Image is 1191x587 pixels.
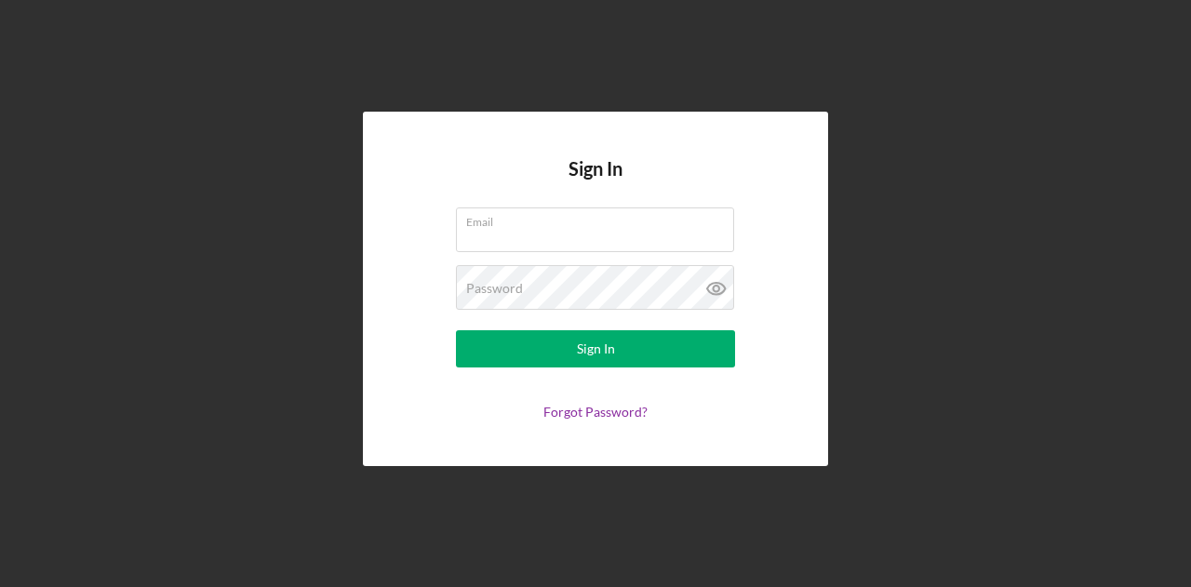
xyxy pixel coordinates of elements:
label: Email [466,208,734,229]
h4: Sign In [569,158,622,207]
button: Sign In [456,330,735,367]
div: Sign In [577,330,615,367]
label: Password [466,281,523,296]
a: Forgot Password? [543,404,648,420]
